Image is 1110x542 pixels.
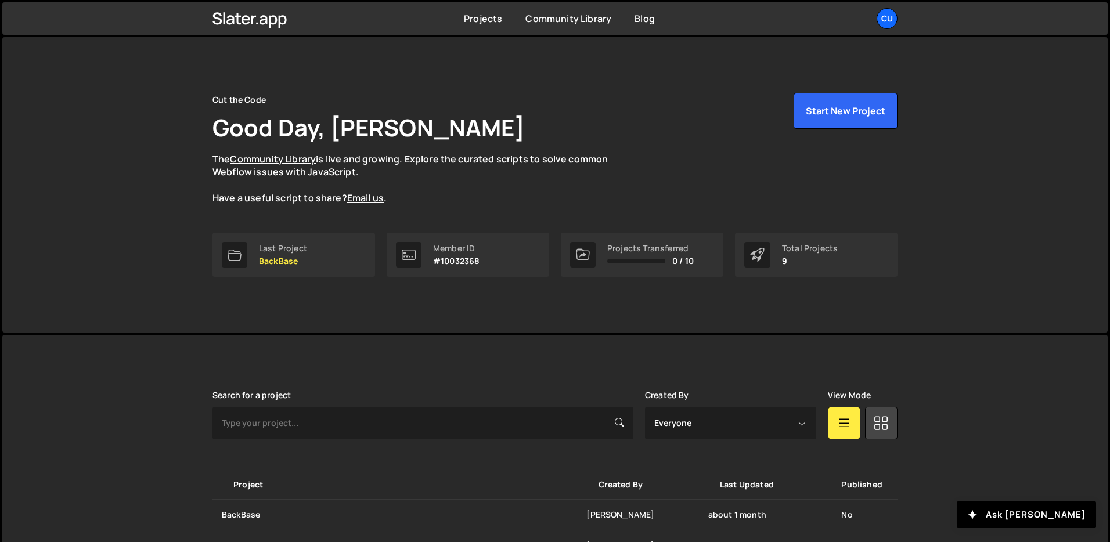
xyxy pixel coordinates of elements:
[212,500,898,530] a: BackBase [PERSON_NAME] about 1 month No
[782,256,838,266] p: 9
[212,407,633,439] input: Type your project...
[212,391,291,400] label: Search for a project
[830,509,891,521] div: No
[464,12,502,25] a: Projects
[525,12,611,25] a: Community Library
[433,244,480,253] div: Member ID
[212,93,266,107] div: Cut the Code
[830,479,891,490] div: Published
[212,153,630,205] p: The is live and growing. Explore the curated scripts to solve common Webflow issues with JavaScri...
[708,509,830,521] div: about 1 month
[212,233,375,277] a: Last Project BackBase
[635,12,655,25] a: Blog
[347,191,384,204] a: Email us
[957,501,1096,528] button: Ask [PERSON_NAME]
[259,244,307,253] div: Last Project
[645,391,689,400] label: Created By
[222,479,586,490] div: Project
[222,509,586,521] div: BackBase
[433,256,480,266] p: #10032368
[782,244,838,253] div: Total Projects
[672,256,694,266] span: 0 / 10
[259,256,307,266] p: BackBase
[212,111,525,143] h1: Good Day, [PERSON_NAME]
[877,8,898,29] a: Cu
[607,244,694,253] div: Projects Transferred
[230,153,316,165] a: Community Library
[828,391,871,400] label: View Mode
[586,509,708,521] div: [PERSON_NAME]
[794,93,898,129] button: Start New Project
[586,479,708,490] div: Created By
[708,479,830,490] div: Last Updated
